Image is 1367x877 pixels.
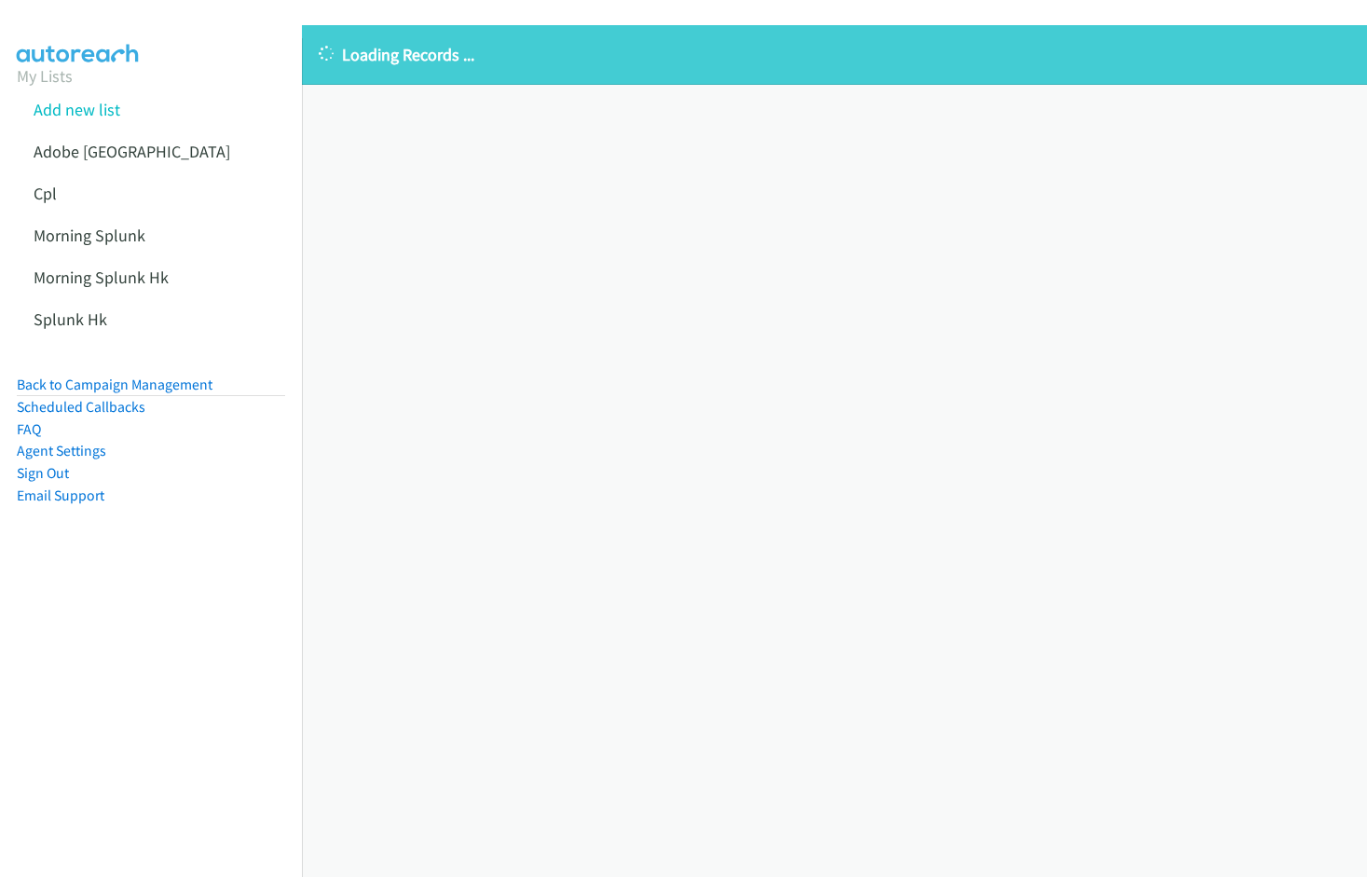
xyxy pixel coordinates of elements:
a: Splunk Hk [34,308,107,330]
a: Cpl [34,183,57,204]
a: Email Support [17,486,104,504]
a: FAQ [17,420,41,438]
a: Scheduled Callbacks [17,398,145,416]
a: Back to Campaign Management [17,376,212,393]
a: Morning Splunk [34,225,145,246]
a: Adobe [GEOGRAPHIC_DATA] [34,141,230,162]
a: Add new list [34,99,120,120]
a: Morning Splunk Hk [34,267,169,288]
a: My Lists [17,65,73,87]
a: Sign Out [17,464,69,482]
p: Loading Records ... [319,42,1350,67]
a: Agent Settings [17,442,106,459]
